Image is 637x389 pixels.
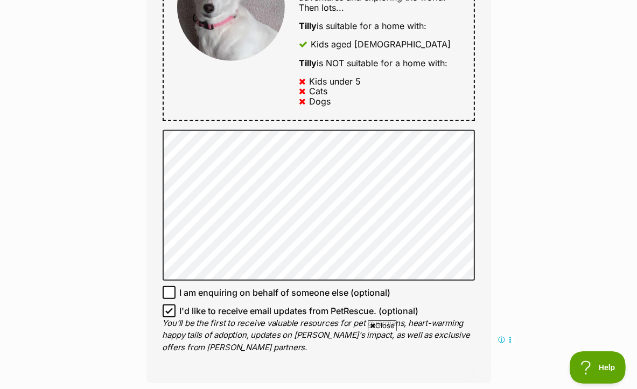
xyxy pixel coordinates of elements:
[309,77,361,86] div: Kids under 5
[123,335,515,384] iframe: Advertisement
[299,58,460,68] div: is NOT suitable for a home with:
[368,320,397,331] span: Close
[163,317,475,354] p: You'll be the first to receive valuable resources for pet guardians, heart-warming happy tails of...
[311,39,451,49] div: Kids aged [DEMOGRAPHIC_DATA]
[180,304,419,317] span: I'd like to receive email updates from PetRescue. (optional)
[309,86,327,96] div: Cats
[299,58,317,68] strong: Tilly
[299,20,317,31] strong: Tilly
[299,21,460,31] div: is suitable for a home with:
[180,286,391,299] span: I am enquiring on behalf of someone else (optional)
[309,96,331,106] div: Dogs
[570,351,626,384] iframe: Help Scout Beacon - Open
